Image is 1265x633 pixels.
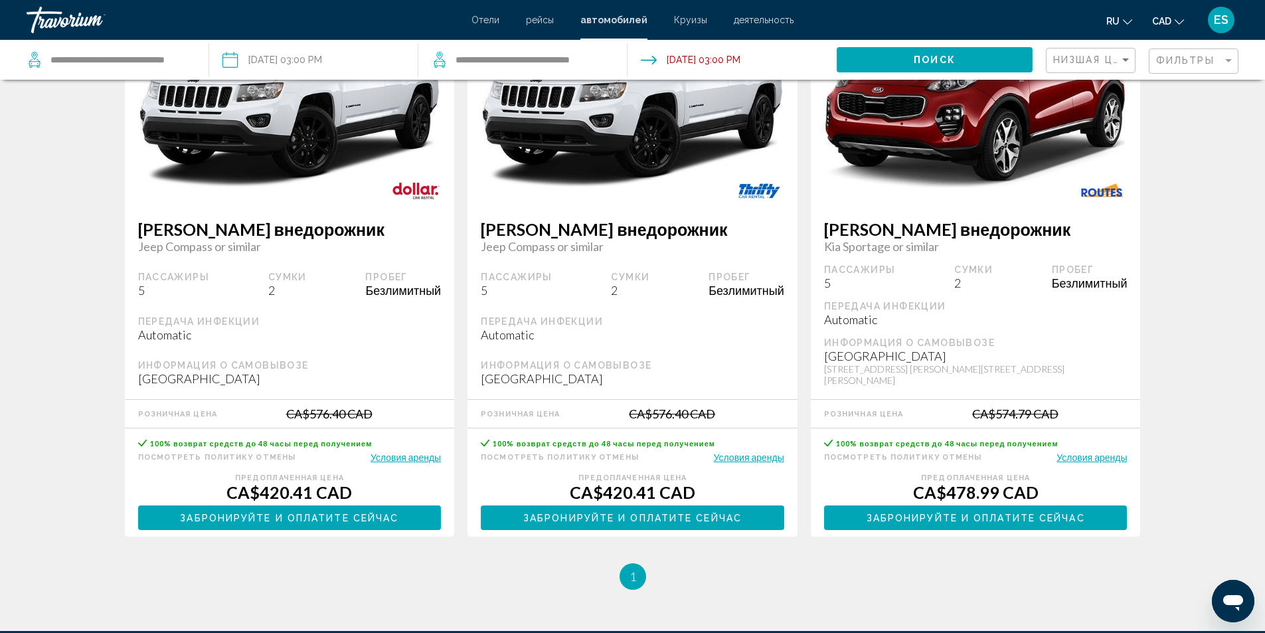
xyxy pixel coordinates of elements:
[824,451,982,464] button: Посмотреть политику отмены
[954,264,993,276] div: Сумки
[824,264,896,276] div: Пассажиры
[714,451,784,464] button: Условия аренды
[138,474,442,482] div: Предоплаченная цена
[972,407,1058,421] div: CA$574.79 CAD
[523,513,742,523] span: Забронируйте и оплатите сейчас
[138,509,442,523] a: Забронируйте и оплатите сейчас
[709,283,784,298] div: Безлимитный
[481,283,552,298] div: 5
[1053,54,1135,65] span: Низшая цена
[580,15,647,25] a: автомобилей
[138,271,210,283] div: Пассажиры
[125,4,455,195] img: primary.png
[721,176,798,206] img: THRIFTY
[824,349,1128,363] div: [GEOGRAPHIC_DATA]
[138,371,442,386] div: [GEOGRAPHIC_DATA]
[1149,48,1238,75] button: Filter
[611,283,649,298] div: 2
[138,327,442,342] div: Automatic
[1053,55,1132,66] mat-select: Sort by
[709,271,784,283] div: Пробег
[811,3,1141,197] img: primary.png
[481,451,639,464] button: Посмотреть политику отмены
[526,15,554,25] a: рейсы
[138,482,442,502] div: CA$420.41 CAD
[824,410,903,418] div: Розничная цена
[481,509,784,523] a: Забронируйте и оплатите сейчас
[611,271,649,283] div: Сумки
[824,276,896,290] div: 5
[138,410,217,418] div: Розничная цена
[481,327,784,342] div: Automatic
[481,371,784,386] div: [GEOGRAPHIC_DATA]
[481,271,552,283] div: Пассажиры
[467,4,798,195] img: primary.png
[629,407,715,421] div: CA$576.40 CAD
[641,40,740,80] button: Drop-off date: Sep 08, 2025 03:00 PM
[674,15,707,25] a: Круизы
[138,505,442,530] button: Забронируйте и оплатите сейчас
[824,482,1128,502] div: CA$478.99 CAD
[125,563,1141,590] ul: Pagination
[824,474,1128,482] div: Предоплаченная цена
[138,359,442,371] div: Информация о самовывозе
[286,407,373,421] div: CA$576.40 CAD
[481,239,784,254] span: Jeep Compass or similar
[1064,176,1140,206] img: ROUTES
[836,439,1058,448] span: 100% возврат средств до 48 часы перед получением
[481,474,784,482] div: Предоплаченная цена
[138,451,296,464] button: Посмотреть политику отмены
[371,451,441,464] button: Условия аренды
[138,283,210,298] div: 5
[837,47,1033,72] button: Поиск
[1214,13,1228,27] span: ES
[1106,16,1120,27] span: ru
[867,513,1085,523] span: Забронируйте и оплатите сейчас
[954,276,993,290] div: 2
[1204,6,1238,34] button: User Menu
[1052,264,1128,276] div: Пробег
[180,513,398,523] span: Забронируйте и оплатите сейчас
[1152,11,1184,31] button: Change currency
[1212,580,1254,622] iframe: Button to launch messaging window
[1056,451,1127,464] button: Условия аренды
[27,7,458,33] a: Travorium
[824,300,1128,312] div: Передача инфекции
[481,359,784,371] div: Информация о самовывозе
[824,505,1128,530] button: Забронируйте и оплатите сейчас
[481,316,784,327] div: Передача инфекции
[268,271,307,283] div: Сумки
[1152,16,1171,27] span: CAD
[481,482,784,502] div: CA$420.41 CAD
[222,40,322,80] button: Pickup date: Aug 29, 2025 03:00 PM
[471,15,499,25] a: Отели
[824,219,1128,239] span: [PERSON_NAME] внедорожник
[138,239,442,254] span: Jeep Compass or similar
[150,439,373,448] span: 100% возврат средств до 48 часы перед получением
[1106,11,1132,31] button: Change language
[481,219,784,239] span: [PERSON_NAME] внедорожник
[734,15,794,25] a: деятельность
[1156,55,1215,66] span: Фильтры
[824,509,1128,523] a: Забронируйте и оплатите сейчас
[914,55,956,66] span: Поиск
[824,337,1128,349] div: Информация о самовывозе
[481,505,784,530] button: Забронируйте и оплатите сейчас
[1052,276,1128,290] div: Безлимитный
[378,176,454,206] img: DOLLAR
[824,239,1128,254] span: Kia Sportage or similar
[138,219,442,239] span: [PERSON_NAME] внедорожник
[268,283,307,298] div: 2
[824,363,1128,386] div: [STREET_ADDRESS] [PERSON_NAME][STREET_ADDRESS][PERSON_NAME]
[365,271,441,283] div: Пробег
[365,283,441,298] div: Безлимитный
[824,312,1128,327] div: Automatic
[630,569,636,584] span: 1
[481,410,560,418] div: Розничная цена
[493,439,715,448] span: 100% возврат средств до 48 часы перед получением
